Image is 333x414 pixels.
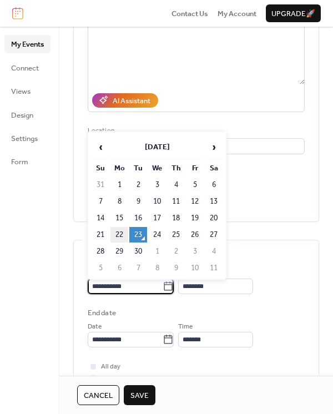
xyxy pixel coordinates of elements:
[186,194,204,209] td: 12
[110,210,128,226] td: 15
[130,390,149,401] span: Save
[11,63,39,74] span: Connect
[148,160,166,176] th: We
[167,194,185,209] td: 11
[92,194,109,209] td: 7
[4,106,51,124] a: Design
[129,260,147,276] td: 7
[205,136,222,158] span: ›
[167,210,185,226] td: 18
[11,133,38,144] span: Settings
[271,8,315,19] span: Upgrade 🚀
[92,260,109,276] td: 5
[167,260,185,276] td: 9
[84,390,113,401] span: Cancel
[129,244,147,259] td: 30
[205,177,223,193] td: 6
[205,244,223,259] td: 4
[205,160,223,176] th: Sa
[148,227,166,243] td: 24
[113,95,150,107] div: AI Assistant
[110,244,128,259] td: 29
[148,260,166,276] td: 8
[186,160,204,176] th: Fr
[88,125,302,137] div: Location
[110,135,204,159] th: [DATE]
[4,35,51,53] a: My Events
[101,373,145,384] span: Show date only
[4,129,51,147] a: Settings
[205,194,223,209] td: 13
[92,93,158,108] button: AI Assistant
[205,227,223,243] td: 27
[167,177,185,193] td: 4
[92,210,109,226] td: 14
[11,156,28,168] span: Form
[88,307,116,319] div: End date
[110,194,128,209] td: 8
[77,385,119,405] button: Cancel
[167,227,185,243] td: 25
[205,210,223,226] td: 20
[110,177,128,193] td: 1
[92,160,109,176] th: Su
[110,160,128,176] th: Mo
[148,177,166,193] td: 3
[167,244,185,259] td: 2
[11,86,31,97] span: Views
[129,210,147,226] td: 16
[4,82,51,100] a: Views
[92,177,109,193] td: 31
[186,227,204,243] td: 26
[148,210,166,226] td: 17
[11,110,33,121] span: Design
[88,321,102,332] span: Date
[92,244,109,259] td: 28
[11,39,44,50] span: My Events
[186,177,204,193] td: 5
[171,8,208,19] a: Contact Us
[92,136,109,158] span: ‹
[92,227,109,243] td: 21
[266,4,321,22] button: Upgrade🚀
[110,227,128,243] td: 22
[186,210,204,226] td: 19
[186,260,204,276] td: 10
[4,153,51,170] a: Form
[110,260,128,276] td: 6
[129,227,147,243] td: 23
[148,244,166,259] td: 1
[148,194,166,209] td: 10
[4,59,51,77] a: Connect
[129,160,147,176] th: Tu
[186,244,204,259] td: 3
[129,194,147,209] td: 9
[129,177,147,193] td: 2
[101,361,120,372] span: All day
[205,260,223,276] td: 11
[178,321,193,332] span: Time
[12,7,23,19] img: logo
[167,160,185,176] th: Th
[218,8,256,19] a: My Account
[124,385,155,405] button: Save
